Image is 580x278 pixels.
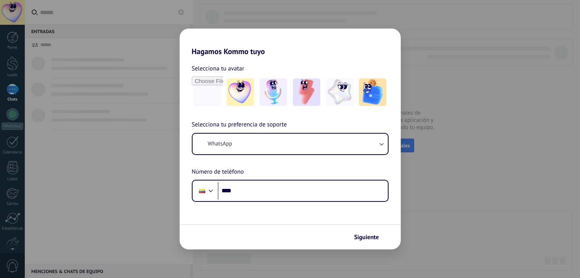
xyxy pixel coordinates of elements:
[192,120,287,130] span: Selecciona tu preferencia de soporte
[193,134,388,154] button: WhatsApp
[208,140,232,148] span: WhatsApp
[227,78,254,106] img: -1.jpeg
[260,78,287,106] img: -2.jpeg
[351,231,389,244] button: Siguiente
[192,64,244,73] span: Selecciona tu avatar
[192,167,244,177] span: Número de teléfono
[195,183,209,199] div: Ecuador: + 593
[359,78,386,106] img: -5.jpeg
[354,235,379,240] span: Siguiente
[293,78,320,106] img: -3.jpeg
[180,29,401,56] h2: Hagamos Kommo tuyo
[326,78,353,106] img: -4.jpeg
